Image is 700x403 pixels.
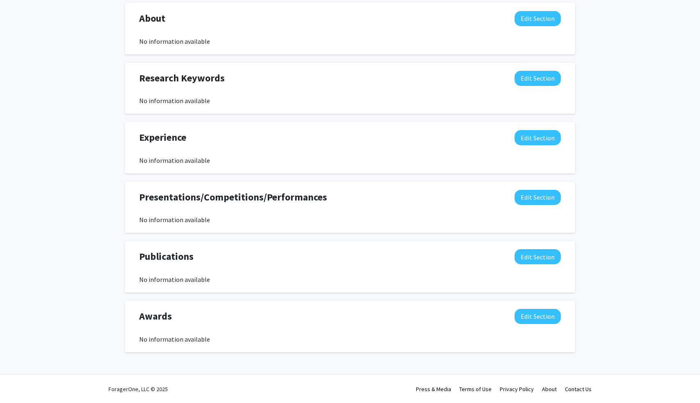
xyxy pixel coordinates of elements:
button: Edit About [515,11,561,26]
span: Presentations/Competitions/Performances [139,190,327,205]
div: No information available [139,275,561,284]
div: No information available [139,155,561,165]
span: Awards [139,309,172,324]
button: Edit Presentations/Competitions/Performances [515,190,561,205]
button: Edit Research Keywords [515,71,561,86]
button: Edit Publications [515,249,561,264]
button: Edit Awards [515,309,561,324]
div: No information available [139,96,561,106]
div: No information available [139,36,561,46]
div: No information available [139,215,561,225]
a: About [542,385,557,393]
span: Research Keywords [139,71,225,86]
span: Publications [139,249,194,264]
iframe: Chat [6,366,35,397]
span: Experience [139,130,186,145]
button: Edit Experience [515,130,561,145]
a: Terms of Use [459,385,492,393]
a: Privacy Policy [500,385,534,393]
a: Contact Us [565,385,592,393]
span: About [139,11,165,26]
div: No information available [139,334,561,344]
a: Press & Media [416,385,451,393]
